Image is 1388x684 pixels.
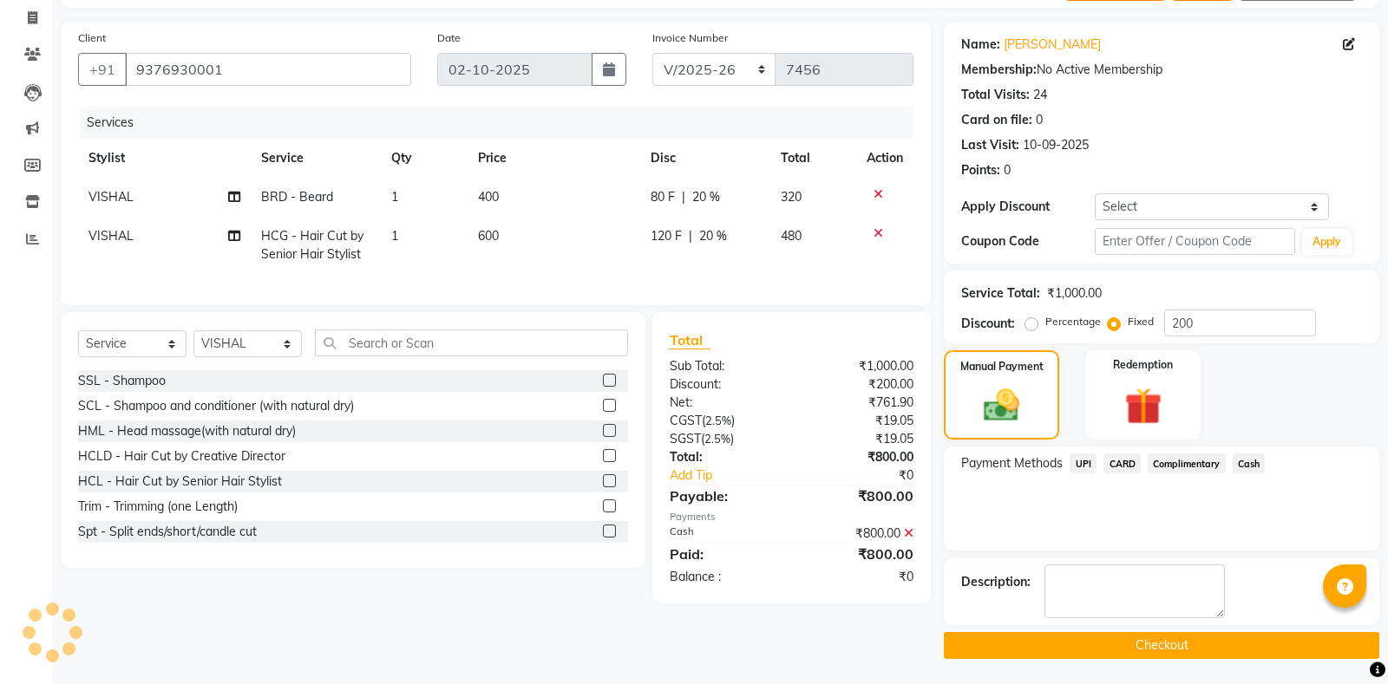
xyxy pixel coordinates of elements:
span: CGST [670,413,702,428]
label: Percentage [1045,314,1101,329]
span: 1 [391,228,398,244]
span: SGST [670,431,701,446]
label: Redemption [1113,357,1173,373]
label: Manual Payment [960,359,1044,375]
div: ₹800.00 [792,485,927,506]
th: Service [251,139,381,178]
span: 600 [478,228,499,244]
span: Complimentary [1148,453,1226,473]
div: Last Visit: [961,136,1019,154]
span: 120 F [651,227,682,245]
div: ₹800.00 [792,544,927,564]
span: 20 % [699,227,727,245]
div: No Active Membership [961,61,1362,79]
div: ₹0 [792,568,927,586]
div: HML - Head massage(with natural dry) [78,422,296,440]
div: ₹800.00 [792,524,927,543]
span: Cash [1233,453,1266,473]
div: Services [80,107,926,139]
div: ₹761.90 [792,394,927,412]
span: Total [670,331,710,349]
th: Total [770,139,857,178]
div: Name: [961,36,1000,54]
span: CARD [1103,453,1141,473]
div: Sub Total: [657,357,792,375]
div: ( ) [657,430,792,448]
span: 320 [781,189,802,205]
a: [PERSON_NAME] [1004,36,1101,54]
input: Enter Offer / Coupon Code [1095,228,1295,255]
label: Client [78,30,106,46]
img: _cash.svg [972,385,1031,426]
th: Action [856,139,913,178]
div: Membership: [961,61,1037,79]
span: 2.5% [705,414,731,427]
div: 0 [1036,111,1043,129]
div: Paid: [657,544,792,564]
div: ₹19.05 [792,430,927,448]
div: ₹19.05 [792,412,927,430]
div: SSL - Shampoo [78,372,166,390]
th: Stylist [78,139,251,178]
div: Cash [657,524,792,543]
div: ₹1,000.00 [792,357,927,375]
span: 1 [391,189,398,205]
th: Qty [381,139,468,178]
div: Apply Discount [961,198,1095,216]
div: Balance : [657,568,792,586]
span: 400 [478,189,499,205]
div: 10-09-2025 [1023,136,1089,154]
th: Price [468,139,640,178]
div: ₹1,000.00 [1047,284,1102,303]
div: Net: [657,394,792,412]
span: 2.5% [704,432,730,446]
div: Payments [670,510,913,524]
div: Spt - Split ends/short/candle cut [78,523,257,541]
label: Date [437,30,461,46]
span: 20 % [692,188,720,206]
input: Search or Scan [315,329,628,356]
div: Card on file: [961,111,1032,129]
span: | [682,188,685,206]
div: 24 [1033,86,1047,104]
span: | [689,227,692,245]
div: Coupon Code [961,232,1095,251]
span: UPI [1070,453,1097,473]
div: ₹200.00 [792,375,927,394]
span: VISHAL [88,189,134,205]
div: Discount: [961,315,1015,333]
div: Service Total: [961,284,1040,303]
span: Payment Methods [961,454,1063,472]
div: SCL - Shampoo and conditioner (with natural dry) [78,397,354,415]
div: ₹800.00 [792,448,927,466]
input: Search by Name/Mobile/Email/Code [125,53,411,86]
label: Fixed [1128,314,1154,329]
button: +91 [78,53,127,86]
div: HCL - Hair Cut by Senior Hair Stylist [78,472,282,491]
span: 80 F [651,188,675,206]
div: ( ) [657,412,792,430]
label: Invoice Number [652,30,728,46]
button: Checkout [944,632,1379,659]
div: Trim - Trimming (one Length) [78,498,238,516]
div: Discount: [657,375,792,394]
span: HCG - Hair Cut by Senior Hair Stylist [261,228,363,262]
div: Total: [657,448,792,466]
span: BRD - Beard [261,189,333,205]
span: VISHAL [88,228,134,244]
div: Payable: [657,485,792,506]
img: _gift.svg [1113,383,1174,429]
button: Apply [1302,229,1352,255]
span: 480 [781,228,802,244]
div: 0 [1004,161,1011,179]
div: HCLD - Hair Cut by Creative Director [78,447,285,466]
div: Total Visits: [961,86,1030,104]
th: Disc [640,139,770,178]
div: ₹0 [815,466,927,485]
div: Description: [961,573,1031,591]
a: Add Tip [657,466,815,485]
div: Points: [961,161,1000,179]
